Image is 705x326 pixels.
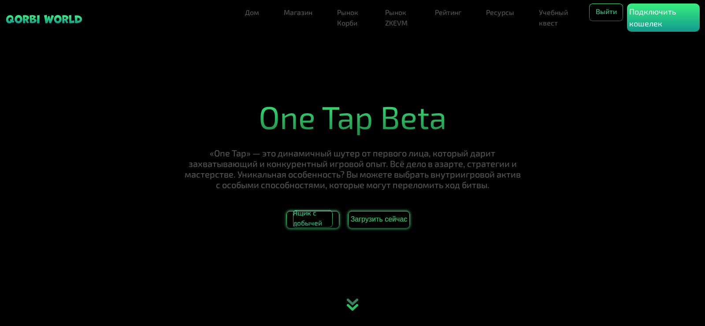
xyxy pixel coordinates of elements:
font: «One Tap» — это динамичный шутер от первого лица, который дарит захватывающий и конкурентный игро... [185,148,521,190]
font: Рынок ZKEVM [385,8,408,27]
font: Магазин [284,8,312,16]
font: Рейтинг [435,8,461,16]
font: Дом [245,8,259,16]
a: Учебный квест [535,4,571,32]
font: Ресурсы [486,8,514,16]
font: Рынок Корби [337,8,358,27]
a: Ящик с добычей [286,211,339,229]
font: Подключить кошелек [629,7,676,28]
font: Учебный квест [539,8,568,27]
a: Рынок ZKEVM [382,4,413,32]
a: Рынок Корби [334,4,364,32]
button: Выйти [589,4,623,21]
a: Дом [241,4,263,21]
a: Рейтинг [431,4,465,21]
div: анимация [333,286,372,326]
a: Магазин [280,4,316,21]
font: Ящик с добычей [293,208,322,227]
img: липкий логотип бренда [5,14,83,24]
button: Загрузить сейчас [348,211,410,229]
font: One Tap Beta [259,97,447,135]
a: Ресурсы [482,4,518,21]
